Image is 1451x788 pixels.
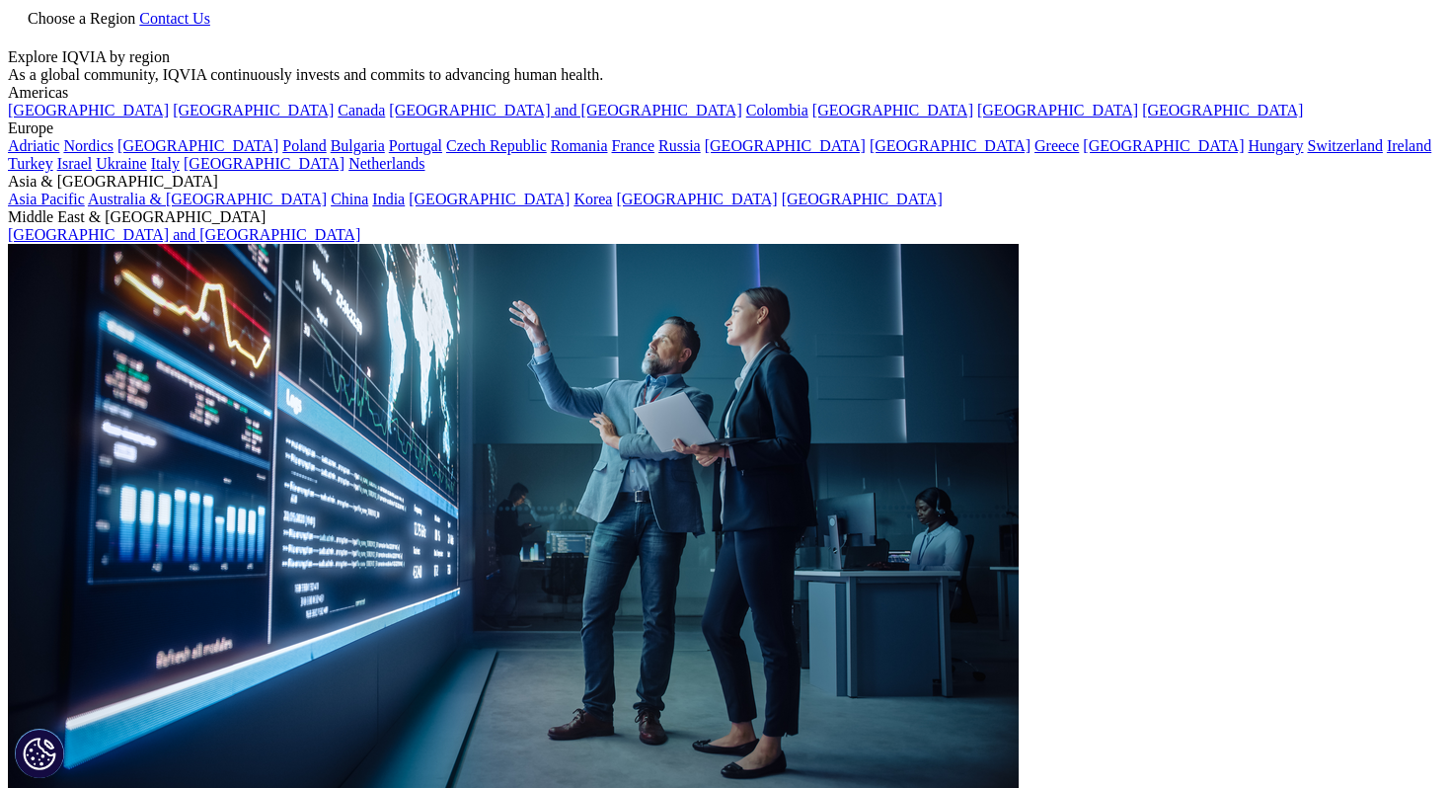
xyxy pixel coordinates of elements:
[331,137,385,154] a: Bulgaria
[1034,137,1079,154] a: Greece
[8,137,59,154] a: Adriatic
[348,155,424,172] a: Netherlands
[446,137,547,154] a: Czech Republic
[1248,137,1303,154] a: Hungary
[977,102,1138,118] a: [GEOGRAPHIC_DATA]
[573,191,612,207] a: Korea
[409,191,570,207] a: [GEOGRAPHIC_DATA]
[57,155,93,172] a: Israel
[612,137,655,154] a: France
[8,208,1443,226] div: Middle East & [GEOGRAPHIC_DATA]
[184,155,344,172] a: [GEOGRAPHIC_DATA]
[8,191,85,207] a: Asia Pacific
[1387,137,1431,154] a: Ireland
[616,191,777,207] a: [GEOGRAPHIC_DATA]
[870,137,1031,154] a: [GEOGRAPHIC_DATA]
[746,102,808,118] a: Colombia
[8,102,169,118] a: [GEOGRAPHIC_DATA]
[15,729,64,778] button: Cookie Settings
[331,191,368,207] a: China
[551,137,608,154] a: Romania
[782,191,943,207] a: [GEOGRAPHIC_DATA]
[88,191,327,207] a: Australia & [GEOGRAPHIC_DATA]
[8,119,1443,137] div: Europe
[28,10,135,27] span: Choose a Region
[8,155,53,172] a: Turkey
[1083,137,1244,154] a: [GEOGRAPHIC_DATA]
[8,48,1443,66] div: Explore IQVIA by region
[812,102,973,118] a: [GEOGRAPHIC_DATA]
[139,10,210,27] a: Contact Us
[1307,137,1382,154] a: Switzerland
[658,137,701,154] a: Russia
[372,191,405,207] a: India
[8,84,1443,102] div: Americas
[1142,102,1303,118] a: [GEOGRAPHIC_DATA]
[389,137,442,154] a: Portugal
[151,155,180,172] a: Italy
[705,137,866,154] a: [GEOGRAPHIC_DATA]
[63,137,114,154] a: Nordics
[8,226,360,243] a: [GEOGRAPHIC_DATA] and [GEOGRAPHIC_DATA]
[117,137,278,154] a: [GEOGRAPHIC_DATA]
[389,102,741,118] a: [GEOGRAPHIC_DATA] and [GEOGRAPHIC_DATA]
[173,102,334,118] a: [GEOGRAPHIC_DATA]
[338,102,385,118] a: Canada
[282,137,326,154] a: Poland
[96,155,147,172] a: Ukraine
[8,66,1443,84] div: As a global community, IQVIA continuously invests and commits to advancing human health.
[8,173,1443,191] div: Asia & [GEOGRAPHIC_DATA]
